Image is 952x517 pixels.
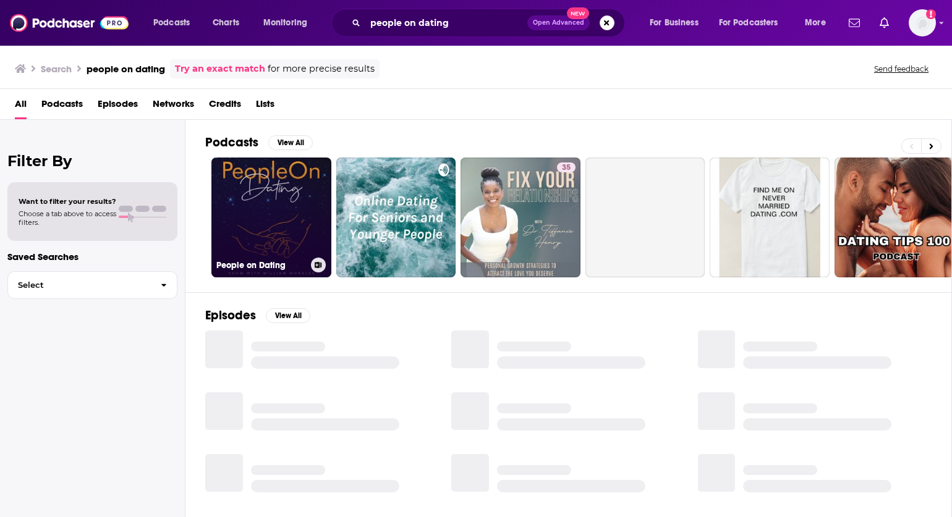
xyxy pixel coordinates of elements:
[255,13,323,33] button: open menu
[205,135,258,150] h2: Podcasts
[557,162,576,172] a: 35
[209,94,241,119] a: Credits
[19,209,116,227] span: Choose a tab above to access filters.
[711,13,796,33] button: open menu
[805,14,826,32] span: More
[263,14,307,32] span: Monitoring
[461,158,580,277] a: 35
[41,63,72,75] h3: Search
[567,7,589,19] span: New
[205,13,247,33] a: Charts
[844,12,865,33] a: Show notifications dropdown
[533,20,584,26] span: Open Advanced
[926,9,936,19] svg: Add a profile image
[343,9,637,37] div: Search podcasts, credits, & more...
[875,12,894,33] a: Show notifications dropdown
[527,15,590,30] button: Open AdvancedNew
[641,13,714,33] button: open menu
[153,94,194,119] a: Networks
[10,11,129,35] img: Podchaser - Follow, Share and Rate Podcasts
[909,9,936,36] span: Logged in as WorldWide452
[87,63,165,75] h3: people on dating
[256,94,274,119] a: Lists
[650,14,699,32] span: For Business
[216,260,306,271] h3: People on Dating
[8,281,151,289] span: Select
[7,152,177,170] h2: Filter By
[870,64,932,74] button: Send feedback
[7,251,177,263] p: Saved Searches
[205,308,256,323] h2: Episodes
[205,135,313,150] a: PodcastsView All
[19,197,116,206] span: Want to filter your results?
[205,308,310,323] a: EpisodesView All
[98,94,138,119] a: Episodes
[909,9,936,36] img: User Profile
[145,13,206,33] button: open menu
[268,62,375,76] span: for more precise results
[153,14,190,32] span: Podcasts
[266,308,310,323] button: View All
[796,13,841,33] button: open menu
[211,158,331,277] a: People on Dating
[15,94,27,119] a: All
[365,13,527,33] input: Search podcasts, credits, & more...
[562,162,571,174] span: 35
[909,9,936,36] button: Show profile menu
[41,94,83,119] a: Podcasts
[7,271,177,299] button: Select
[268,135,313,150] button: View All
[175,62,265,76] a: Try an exact match
[719,14,778,32] span: For Podcasters
[213,14,239,32] span: Charts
